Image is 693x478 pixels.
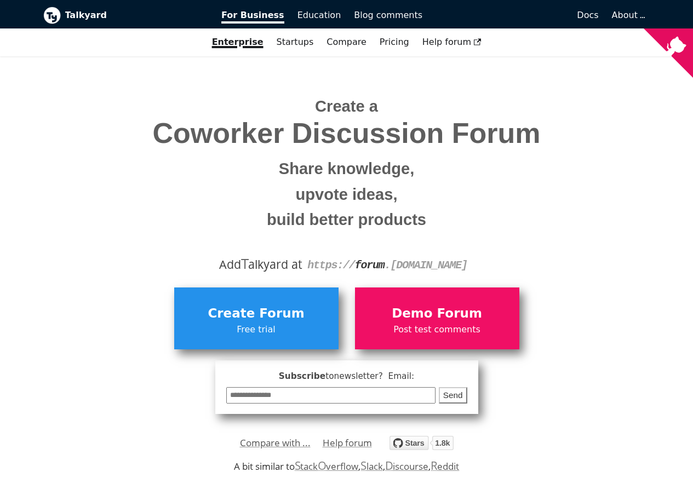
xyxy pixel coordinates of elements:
span: Docs [577,10,598,20]
span: D [385,458,393,473]
small: Share knowledge, [51,156,642,182]
a: Compare with ... [240,435,311,451]
small: upvote ideas, [51,182,642,208]
img: Talkyard logo [43,7,61,24]
span: For Business [221,10,284,24]
code: https:// . [DOMAIN_NAME] [307,259,467,272]
a: Discourse [385,460,428,473]
span: R [431,458,438,473]
small: build better products [51,207,642,233]
span: Post test comments [360,322,514,337]
a: StackOverflow [295,460,359,473]
span: Free trial [180,322,333,337]
a: Compare [327,37,366,47]
a: Enterprise [205,33,270,51]
a: Reddit [431,460,459,473]
a: Startups [270,33,320,51]
span: Create a [315,97,378,115]
a: Help forum [323,435,372,451]
span: Help forum [422,37,482,47]
span: Blog comments [354,10,422,20]
a: Help forum [416,33,488,51]
span: to newsletter ? Email: [325,371,414,381]
a: Docs [429,6,605,25]
a: Star debiki/talkyard on GitHub [390,437,454,453]
a: Talkyard logoTalkyard [43,7,207,24]
span: Create Forum [180,303,333,324]
a: Pricing [373,33,416,51]
span: S [295,458,301,473]
a: Blog comments [347,6,429,25]
b: Talkyard [65,8,207,22]
span: T [241,254,249,273]
strong: forum [355,259,385,272]
span: Coworker Discussion Forum [51,118,642,149]
span: Demo Forum [360,303,514,324]
span: O [318,458,327,473]
span: Education [297,10,341,20]
span: S [360,458,366,473]
div: Add alkyard at [51,255,642,274]
img: talkyard.svg [390,436,454,450]
button: Send [439,387,467,404]
a: About [612,10,644,20]
span: Subscribe [226,370,467,383]
a: Education [291,6,348,25]
a: Demo ForumPost test comments [355,287,519,349]
a: Slack [360,460,382,473]
a: For Business [215,6,291,25]
a: Create ForumFree trial [174,287,339,349]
